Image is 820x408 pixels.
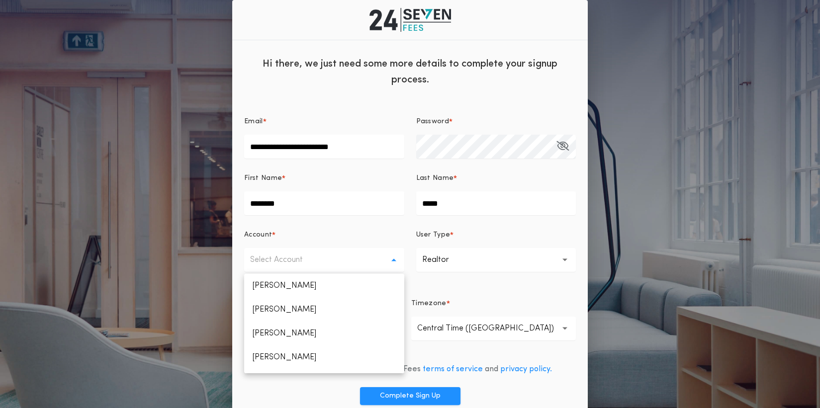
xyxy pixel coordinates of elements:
a: terms of service [423,365,483,373]
p: [PERSON_NAME] [244,274,404,298]
p: [PERSON_NAME] [244,298,404,322]
img: org logo [369,8,451,32]
p: First Name [244,173,282,183]
button: Select Account [244,248,404,272]
p: Timezone [411,299,447,309]
div: Hi there, we just need some more details to complete your signup process. [232,48,588,93]
input: Password* [416,135,576,159]
ul: Select Account [244,274,404,373]
p: Email [244,117,263,127]
div: By signing up, you agree to 24|Seven Fees and [269,363,552,375]
p: Password [416,117,450,127]
p: Select Account [250,254,319,266]
p: [PERSON_NAME] [244,322,404,345]
a: privacy policy. [500,365,552,373]
p: [PERSON_NAME] [244,369,404,393]
input: First Name* [244,191,404,215]
p: Realtor [422,254,465,266]
input: Email* [244,135,404,159]
button: Central Time ([GEOGRAPHIC_DATA]) [411,317,576,340]
p: User Type [416,230,451,240]
input: Last Name* [416,191,576,215]
p: [PERSON_NAME] [244,345,404,369]
p: Last Name [416,173,454,183]
p: Central Time ([GEOGRAPHIC_DATA]) [417,323,570,334]
button: Complete Sign Up [360,387,460,405]
button: Password* [556,135,569,159]
button: Realtor [416,248,576,272]
p: Account [244,230,272,240]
